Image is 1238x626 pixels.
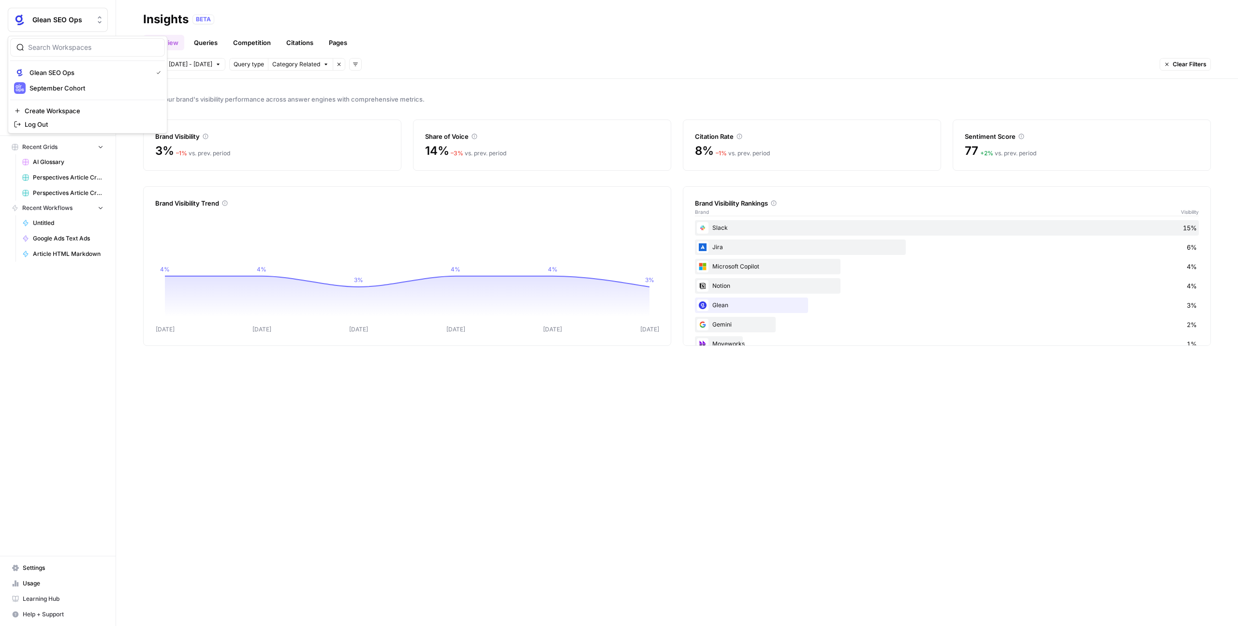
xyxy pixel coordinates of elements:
[32,15,91,25] span: Glean SEO Ops
[29,68,148,77] span: Glean SEO Ops
[23,610,103,619] span: Help + Support
[280,35,319,50] a: Citations
[8,8,108,32] button: Workspace: Glean SEO Ops
[695,208,709,216] span: Brand
[695,132,929,141] div: Citation Rate
[1187,320,1197,329] span: 2%
[425,132,659,141] div: Share of Voice
[143,94,1211,104] span: Track your brand's visibility performance across answer engines with comprehensive metrics.
[227,35,277,50] a: Competition
[25,119,157,129] span: Log Out
[1183,223,1197,233] span: 15%
[10,104,165,118] a: Create Workspace
[176,149,230,158] div: vs. prev. period
[697,261,708,272] img: p3hd1obyll9lsm5wdn8v4zxto07t
[716,149,727,157] span: – 1 %
[33,173,103,182] span: Perspectives Article Creation (Agents)
[697,280,708,292] img: vdittyzr50yvc6bia2aagny4s5uj
[156,326,175,333] tspan: [DATE]
[22,204,73,212] span: Recent Workflows
[640,326,659,333] tspan: [DATE]
[980,149,993,157] span: + 2 %
[965,143,978,159] span: 77
[1187,300,1197,310] span: 3%
[252,326,271,333] tspan: [DATE]
[33,250,103,258] span: Article HTML Markdown
[697,299,708,311] img: opdhyqjq9e9v6genfq59ut7sdua2
[323,35,353,50] a: Pages
[695,198,1199,208] div: Brand Visibility Rankings
[695,259,1199,274] div: Microsoft Copilot
[155,132,389,141] div: Brand Visibility
[697,319,708,330] img: iq3ulow1aqau1hdjxygxx4tvra3e
[176,149,187,157] span: – 1 %
[1187,281,1197,291] span: 4%
[33,158,103,166] span: AI Glossary
[160,266,170,273] tspan: 4%
[354,276,363,283] tspan: 3%
[697,241,708,253] img: z9uib5lamw7lf050teux7ahm3b2h
[697,338,708,350] img: s280smyarvdq9q0cx8qdq82iosom
[23,579,103,588] span: Usage
[1181,208,1199,216] span: Visibility
[8,591,108,607] a: Learning Hub
[349,326,368,333] tspan: [DATE]
[8,607,108,622] button: Help + Support
[1160,58,1211,71] button: Clear Filters
[695,143,714,159] span: 8%
[11,11,29,29] img: Glean SEO Ops Logo
[695,220,1199,236] div: Slack
[143,12,189,27] div: Insights
[169,60,212,69] span: [DATE] - [DATE]
[451,149,463,157] span: – 3 %
[268,58,333,71] button: Category Related
[18,231,108,246] a: Google Ads Text Ads
[28,43,159,52] input: Search Workspaces
[1187,262,1197,271] span: 4%
[18,215,108,231] a: Untitled
[695,317,1199,332] div: Gemini
[10,118,165,131] a: Log Out
[716,149,770,158] div: vs. prev. period
[8,201,108,215] button: Recent Workflows
[23,595,103,603] span: Learning Hub
[1187,339,1197,349] span: 1%
[164,58,225,71] button: [DATE] - [DATE]
[548,266,558,273] tspan: 4%
[257,266,266,273] tspan: 4%
[33,189,103,197] span: Perspectives Article Creation (Search)
[695,298,1199,313] div: Glean
[695,239,1199,255] div: Jira
[965,132,1199,141] div: Sentiment Score
[695,336,1199,352] div: Moveworks
[18,170,108,185] a: Perspectives Article Creation (Agents)
[18,246,108,262] a: Article HTML Markdown
[33,219,103,227] span: Untitled
[14,82,26,94] img: September Cohort Logo
[8,140,108,154] button: Recent Grids
[451,266,460,273] tspan: 4%
[14,67,26,78] img: Glean SEO Ops Logo
[543,326,562,333] tspan: [DATE]
[8,560,108,576] a: Settings
[155,198,659,208] div: Brand Visibility Trend
[18,154,108,170] a: AI Glossary
[23,564,103,572] span: Settings
[980,149,1036,158] div: vs. prev. period
[1173,60,1207,69] span: Clear Filters
[25,106,157,116] span: Create Workspace
[143,35,184,50] a: Overview
[29,83,157,93] span: September Cohort
[33,234,103,243] span: Google Ads Text Ads
[695,278,1199,294] div: Notion
[188,35,223,50] a: Queries
[155,143,174,159] span: 3%
[272,60,320,69] span: Category Related
[645,276,654,283] tspan: 3%
[697,222,708,234] img: rmoykt6yt8ydio9rrwfrhl64pej6
[192,15,214,24] div: BETA
[22,143,58,151] span: Recent Grids
[1187,242,1197,252] span: 6%
[446,326,465,333] tspan: [DATE]
[234,60,264,69] span: Query type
